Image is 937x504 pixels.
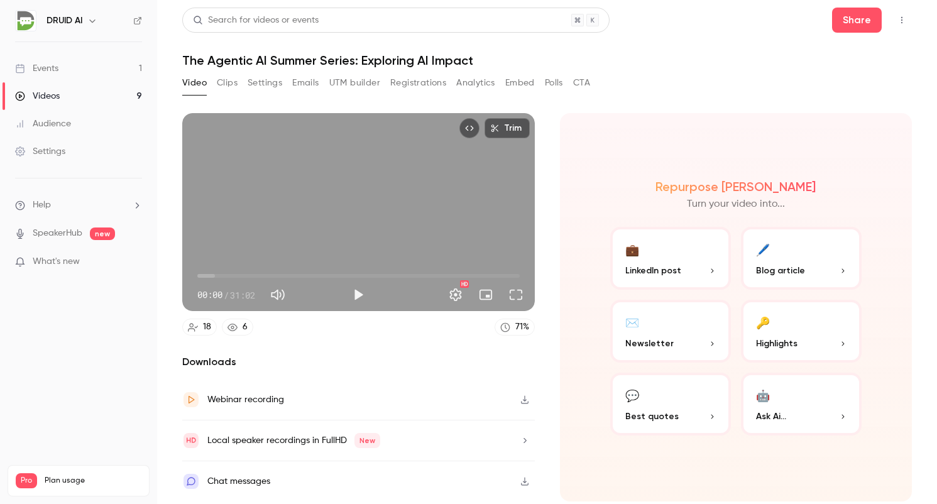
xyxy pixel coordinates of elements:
[90,227,115,240] span: new
[485,118,530,138] button: Trim
[741,227,862,290] button: 🖊️Blog article
[197,288,255,302] div: 00:00
[503,282,529,307] button: Full screen
[265,282,290,307] button: Mute
[625,312,639,332] div: ✉️
[222,319,253,336] a: 6
[15,145,65,158] div: Settings
[459,118,479,138] button: Embed video
[625,239,639,259] div: 💼
[545,73,563,93] button: Polls
[756,312,770,332] div: 🔑
[193,14,319,27] div: Search for videos or events
[182,73,207,93] button: Video
[16,11,36,31] img: DRUID AI
[127,256,142,268] iframe: Noticeable Trigger
[756,264,805,277] span: Blog article
[33,227,82,240] a: SpeakerHub
[443,282,468,307] button: Settings
[248,73,282,93] button: Settings
[390,73,446,93] button: Registrations
[15,118,71,130] div: Audience
[33,199,51,212] span: Help
[292,73,319,93] button: Emails
[610,227,731,290] button: 💼LinkedIn post
[687,197,785,212] p: Turn your video into...
[207,474,270,489] div: Chat messages
[625,385,639,405] div: 💬
[625,264,681,277] span: LinkedIn post
[16,473,37,488] span: Pro
[33,255,80,268] span: What's new
[832,8,882,33] button: Share
[573,73,590,93] button: CTA
[346,282,371,307] button: Play
[460,280,469,288] div: HD
[230,288,255,302] span: 31:02
[203,320,211,334] div: 18
[473,282,498,307] button: Turn on miniplayer
[243,320,248,334] div: 6
[45,476,141,486] span: Plan usage
[224,288,229,302] span: /
[182,354,535,370] h2: Downloads
[15,62,58,75] div: Events
[456,73,495,93] button: Analytics
[207,392,284,407] div: Webinar recording
[505,73,535,93] button: Embed
[756,337,797,350] span: Highlights
[756,239,770,259] div: 🖊️
[892,10,912,30] button: Top Bar Actions
[207,433,380,448] div: Local speaker recordings in FullHD
[625,337,674,350] span: Newsletter
[182,319,217,336] a: 18
[756,385,770,405] div: 🤖
[15,90,60,102] div: Videos
[354,433,380,448] span: New
[515,320,529,334] div: 71 %
[47,14,82,27] h6: DRUID AI
[741,300,862,363] button: 🔑Highlights
[329,73,380,93] button: UTM builder
[756,410,786,423] span: Ask Ai...
[495,319,535,336] a: 71%
[15,199,142,212] li: help-dropdown-opener
[197,288,222,302] span: 00:00
[217,73,238,93] button: Clips
[182,53,912,68] h1: The Agentic AI Summer Series: Exploring AI Impact
[655,179,816,194] h2: Repurpose [PERSON_NAME]
[741,373,862,436] button: 🤖Ask Ai...
[625,410,679,423] span: Best quotes
[610,373,731,436] button: 💬Best quotes
[610,300,731,363] button: ✉️Newsletter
